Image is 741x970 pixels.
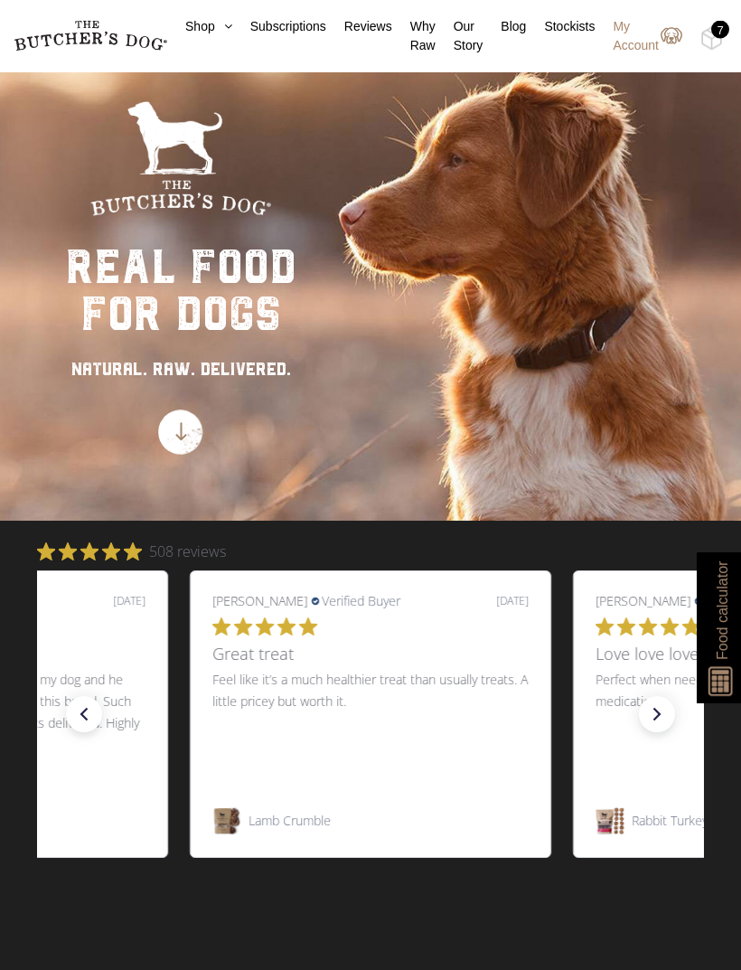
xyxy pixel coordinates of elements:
div: Navigate to Lamb Crumble [212,807,529,836]
span: [PERSON_NAME] [212,594,307,609]
a: Why Raw [392,17,436,55]
a: Blog [483,17,526,36]
div: 7 slides [37,571,704,859]
li: slide 4 out of 7 [190,571,551,859]
div: 7 [711,21,729,39]
span: Lamb Crumble [249,815,331,829]
p: Feel like it’s a much healthier treat than usually treats. A little pricey but worth it. [212,670,529,796]
div: real food for dogs [66,244,296,338]
span: Food calculator [711,561,733,660]
a: My Account [595,17,682,55]
img: TBD_Cart-Full.png [700,27,723,51]
h3: Great treat [212,644,529,666]
div: previous slide [66,697,102,733]
span: Verified Buyer [322,594,400,609]
a: Subscriptions [232,17,326,36]
div: [DATE] [496,594,529,609]
div: next slide [639,697,675,733]
div: [DATE] [113,594,145,609]
div: NATURAL. RAW. DELIVERED. [66,356,296,383]
a: Reviews [326,17,392,36]
a: Shop [167,17,232,36]
a: Stockists [526,17,595,36]
a: Our Story [436,17,483,55]
span: 508 reviews [149,542,226,564]
div: 4.874016 star rating [37,542,226,564]
span: [PERSON_NAME] [596,594,690,609]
